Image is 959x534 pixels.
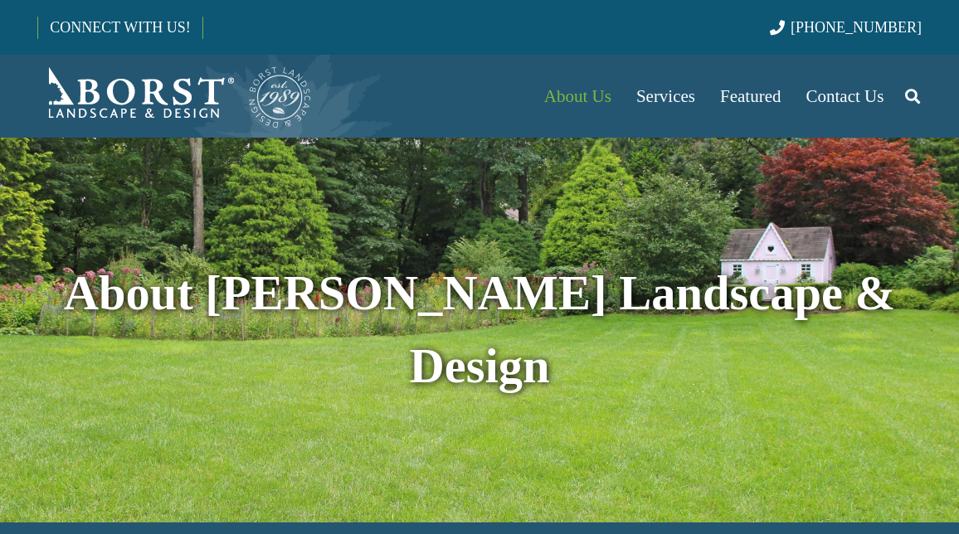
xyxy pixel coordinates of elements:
[794,55,897,138] a: Contact Us
[64,266,896,393] strong: About [PERSON_NAME] Landscape & Design
[38,7,202,47] a: CONNECT WITH US!
[624,55,708,138] a: Services
[791,19,922,36] span: [PHONE_NUMBER]
[636,86,695,106] span: Services
[720,86,781,106] span: Featured
[37,63,313,129] a: Borst-Logo
[708,55,793,138] a: Featured
[544,86,611,106] span: About Us
[770,19,922,36] a: [PHONE_NUMBER]
[532,55,624,138] a: About Us
[806,86,884,106] span: Contact Us
[896,75,929,117] a: Search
